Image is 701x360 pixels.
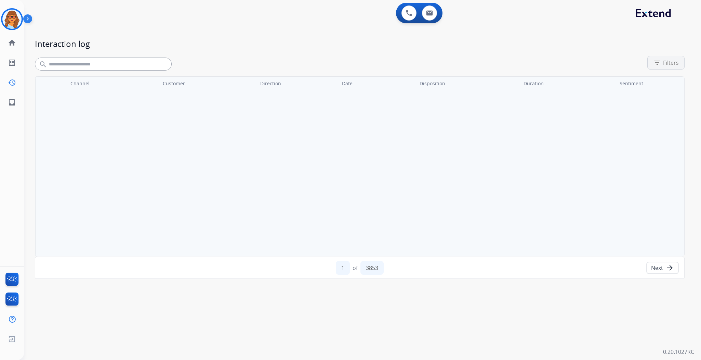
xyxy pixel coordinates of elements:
th: Channel [36,77,124,90]
th: Date [318,77,377,256]
mat-icon: filter_list [653,59,661,67]
div: of [353,264,358,272]
th: Sentiment [580,77,683,256]
mat-icon: list_alt [8,59,16,67]
nav: Page navigation [35,257,684,278]
th: Duration [488,77,580,256]
th: Direction [223,77,318,256]
mat-icon: arrow_forward [666,264,674,272]
p: 0.20.1027RC [663,348,694,356]
span: Filters [653,59,679,67]
button: Next [646,262,679,274]
div: 3853 [360,261,384,275]
mat-icon: history [8,78,16,87]
mat-icon: home [8,39,16,47]
th: Customer [124,77,223,256]
button: Filters [647,56,685,70]
mat-icon: search [39,60,47,69]
h1: Interaction log [35,38,685,49]
mat-icon: inbox [8,98,16,107]
img: avatar [2,10,22,29]
div: 1 [336,261,350,275]
th: Disposition [377,77,488,256]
